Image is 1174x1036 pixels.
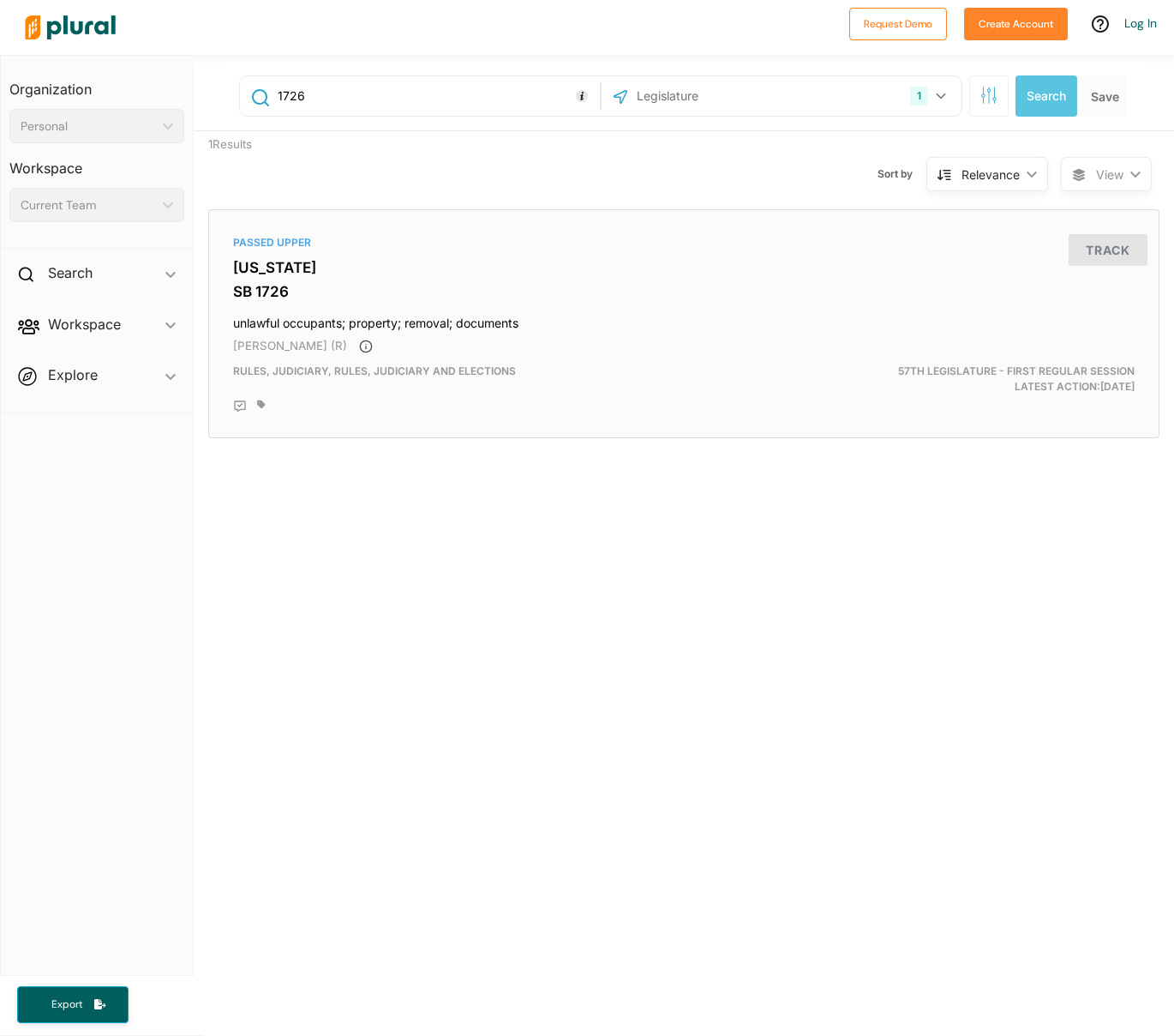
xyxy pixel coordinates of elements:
div: Add Position Statement [233,400,247,413]
div: Relevance [961,166,1020,184]
span: Export [39,997,94,1012]
button: 1 [903,80,957,112]
h3: [US_STATE] [233,259,1135,276]
div: 1 [910,87,928,105]
button: Search [1015,75,1077,117]
h2: Search [48,263,93,282]
h3: Workspace [9,143,184,181]
div: Latest Action: [DATE] [838,364,1147,395]
a: Create Account [964,14,1068,32]
div: Personal [21,117,156,136]
a: Log In [1124,15,1157,31]
span: View [1096,166,1123,184]
div: Add tags [257,400,266,410]
h4: unlawful occupants; property; removal; documents [233,308,1135,331]
span: Search Filters [980,87,997,101]
a: Request Demo [849,14,947,32]
button: Save [1084,75,1126,117]
span: 57th Legislature - First Regular Session [898,364,1135,377]
h3: Organization [9,64,184,102]
span: [PERSON_NAME] (R) [233,339,347,352]
button: Track [1069,234,1147,266]
span: Rules, Judiciary, Rules, Judiciary and Elections [233,364,516,377]
input: Enter keywords, bill # or legislator name [276,80,596,112]
h3: SB 1726 [233,283,1135,300]
div: 1 Results [195,131,440,196]
button: Create Account [964,8,1068,40]
span: Sort by [878,166,926,182]
div: Current Team [21,196,156,214]
div: Passed Upper [233,235,1135,250]
div: Tooltip anchor [574,88,590,104]
input: Legislature [635,80,818,112]
button: Request Demo [849,8,947,40]
button: Export [17,986,129,1023]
